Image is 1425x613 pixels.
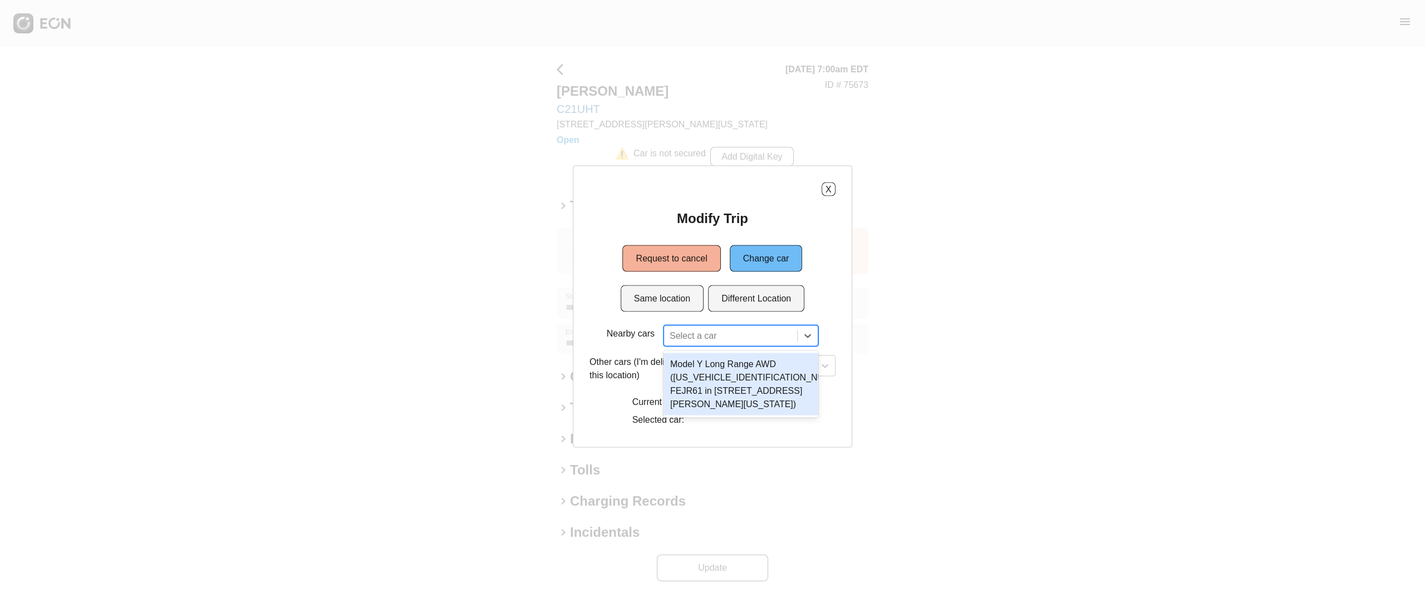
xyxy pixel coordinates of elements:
p: Nearby cars [607,327,655,340]
p: Current car: Air Pure (C21UHT in 11101) [632,396,793,409]
button: Different Location [708,285,804,312]
h2: Modify Trip [677,210,748,228]
div: Model Y Long Range AWD ([US_VEHICLE_IDENTIFICATION_NUMBER] FEJR61 in [STREET_ADDRESS][PERSON_NAME... [664,353,818,416]
button: X [822,182,836,196]
p: Other cars (I'm delivering to this location) [589,355,706,382]
button: Request to cancel [623,245,721,272]
button: Change car [730,245,803,272]
p: Selected car: [632,413,793,427]
button: Same location [621,285,704,312]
